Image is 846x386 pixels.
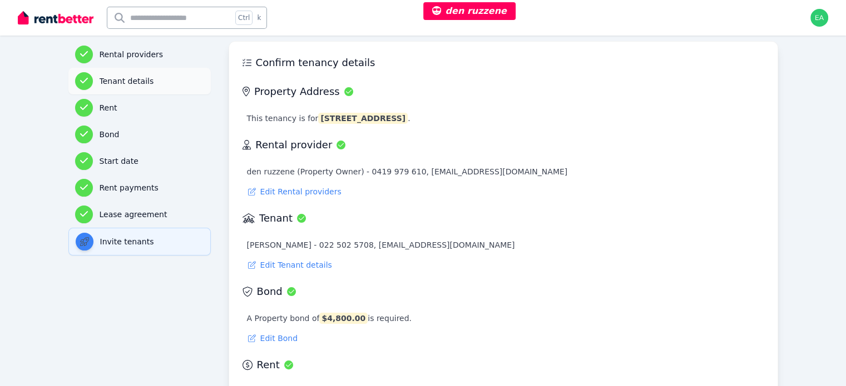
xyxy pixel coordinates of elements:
[68,228,211,255] button: Invite tenants
[256,55,764,71] h3: Confirm tenancy details
[337,141,345,149] div: Completed
[432,6,507,16] span: den ruzzene
[239,182,350,202] button: Edit Rental providers
[247,239,760,250] p: [PERSON_NAME] - 022 502 5708, [EMAIL_ADDRESS][DOMAIN_NAME]
[260,259,332,270] span: Edit Tenant details
[239,328,307,348] button: Edit Bond
[243,137,764,153] h3: Rental provider
[260,186,342,197] span: Edit Rental providers
[100,102,204,113] h3: Rent
[100,156,204,167] h3: Start date
[297,214,306,223] div: Completed
[243,210,764,226] h3: Tenant
[243,284,764,299] h3: Bond
[100,129,204,140] h3: Bond
[100,76,204,87] h3: Tenant details
[68,201,211,228] button: Lease agreement
[68,68,211,94] button: Tenant details
[68,94,211,121] button: Rent
[319,313,368,324] span: $4,800.00
[247,166,760,177] p: den ruzzene (Property Owner) - 0419 979 610, [EMAIL_ADDRESS][DOMAIN_NAME]
[257,13,261,22] span: k
[18,9,93,26] img: RentBetter
[100,182,204,193] h3: Rent payments
[318,113,408,124] span: [STREET_ADDRESS]
[100,49,204,60] h3: Rental providers
[344,87,353,96] div: Completed
[247,113,760,124] p: This tenancy is for .
[260,333,298,344] span: Edit Bond
[100,236,204,247] h3: Invite tenants
[100,209,204,220] h3: Lease agreement
[68,121,211,148] button: Bond
[243,84,764,99] h3: Property Address
[68,174,211,201] button: Rent payments
[68,41,211,68] button: Rental providers
[810,9,828,27] img: earl@rentbetter.com.au
[287,287,296,296] div: Completed
[68,148,211,174] button: Start date
[239,255,341,275] button: Edit Tenant details
[247,313,760,324] p: A Property bond of is required.
[235,11,253,25] span: Ctrl
[243,357,764,373] h3: Rent
[284,360,293,369] div: Completed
